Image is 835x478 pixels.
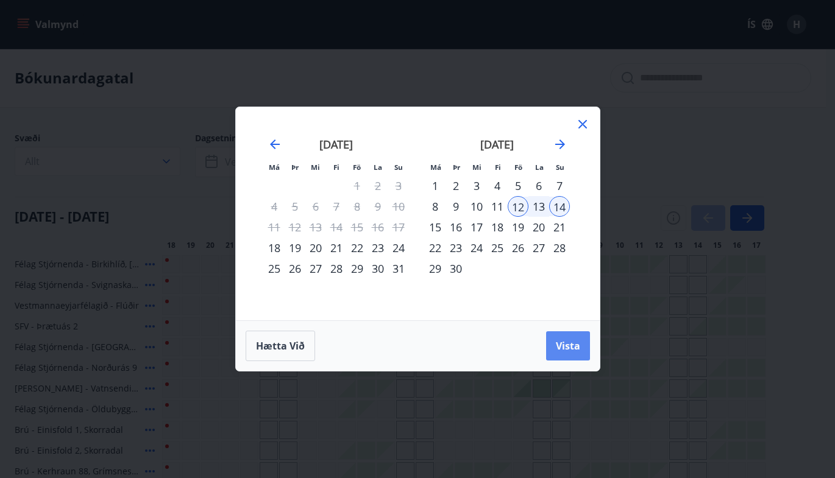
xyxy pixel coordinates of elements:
[285,237,305,258] div: 19
[466,175,487,196] td: Choose miðvikudagur, 3. september 2025 as your check-in date. It’s available.
[374,163,382,172] small: La
[425,196,446,217] td: Choose mánudagur, 8. september 2025 as your check-in date. It’s available.
[388,258,409,279] td: Choose sunnudagur, 31. ágúst 2025 as your check-in date. It’s available.
[487,175,508,196] td: Choose fimmtudagur, 4. september 2025 as your check-in date. It’s available.
[305,258,326,279] div: 27
[256,339,305,353] span: Hætta við
[508,237,528,258] div: 26
[388,237,409,258] div: 24
[368,258,388,279] td: Choose laugardagur, 30. ágúst 2025 as your check-in date. It’s available.
[508,175,528,196] div: 5
[264,217,285,237] td: Not available. mánudagur, 11. ágúst 2025
[549,217,570,237] td: Choose sunnudagur, 21. september 2025 as your check-in date. It’s available.
[528,196,549,217] td: Selected. laugardagur, 13. september 2025
[528,175,549,196] td: Choose laugardagur, 6. september 2025 as your check-in date. It’s available.
[319,137,353,152] strong: [DATE]
[549,175,570,196] td: Choose sunnudagur, 7. september 2025 as your check-in date. It’s available.
[264,237,285,258] div: 18
[388,237,409,258] td: Choose sunnudagur, 24. ágúst 2025 as your check-in date. It’s available.
[466,217,487,237] div: 17
[430,163,441,172] small: Má
[556,163,564,172] small: Su
[394,163,403,172] small: Su
[285,196,305,217] td: Not available. þriðjudagur, 5. ágúst 2025
[480,137,514,152] strong: [DATE]
[446,217,466,237] td: Choose þriðjudagur, 16. september 2025 as your check-in date. It’s available.
[425,217,446,237] div: 15
[425,175,446,196] div: 1
[326,258,347,279] div: 28
[326,237,347,258] td: Choose fimmtudagur, 21. ágúst 2025 as your check-in date. It’s available.
[305,258,326,279] td: Choose miðvikudagur, 27. ágúst 2025 as your check-in date. It’s available.
[487,237,508,258] div: 25
[549,237,570,258] td: Choose sunnudagur, 28. september 2025 as your check-in date. It’s available.
[425,237,446,258] div: 22
[368,237,388,258] td: Choose laugardagur, 23. ágúst 2025 as your check-in date. It’s available.
[368,217,388,237] td: Not available. laugardagur, 16. ágúst 2025
[333,163,339,172] small: Fi
[326,196,347,217] td: Not available. fimmtudagur, 7. ágúst 2025
[425,258,446,279] div: 29
[347,237,368,258] div: 22
[326,258,347,279] td: Choose fimmtudagur, 28. ágúst 2025 as your check-in date. It’s available.
[446,258,466,279] div: 30
[425,196,446,217] div: 8
[549,237,570,258] div: 28
[535,163,544,172] small: La
[553,137,567,152] div: Move forward to switch to the next month.
[347,175,368,196] td: Not available. föstudagur, 1. ágúst 2025
[388,196,409,217] td: Not available. sunnudagur, 10. ágúst 2025
[487,217,508,237] div: 18
[514,163,522,172] small: Fö
[487,175,508,196] div: 4
[264,258,285,279] td: Choose mánudagur, 25. ágúst 2025 as your check-in date. It’s available.
[472,163,481,172] small: Mi
[508,175,528,196] td: Choose föstudagur, 5. september 2025 as your check-in date. It’s available.
[546,331,590,360] button: Vista
[508,217,528,237] td: Choose föstudagur, 19. september 2025 as your check-in date. It’s available.
[466,217,487,237] td: Choose miðvikudagur, 17. september 2025 as your check-in date. It’s available.
[246,331,315,361] button: Hætta við
[268,137,282,152] div: Move backward to switch to the previous month.
[353,163,361,172] small: Fö
[466,175,487,196] div: 3
[269,163,280,172] small: Má
[495,163,501,172] small: Fi
[446,196,466,217] td: Choose þriðjudagur, 9. september 2025 as your check-in date. It’s available.
[388,217,409,237] td: Not available. sunnudagur, 17. ágúst 2025
[487,196,508,217] td: Choose fimmtudagur, 11. september 2025 as your check-in date. It’s available.
[347,258,368,279] td: Choose föstudagur, 29. ágúst 2025 as your check-in date. It’s available.
[466,237,487,258] div: 24
[425,217,446,237] td: Choose mánudagur, 15. september 2025 as your check-in date. It’s available.
[285,258,305,279] td: Choose þriðjudagur, 26. ágúst 2025 as your check-in date. It’s available.
[549,175,570,196] div: 7
[556,339,580,353] span: Vista
[305,237,326,258] div: 20
[508,217,528,237] div: 19
[446,258,466,279] td: Choose þriðjudagur, 30. september 2025 as your check-in date. It’s available.
[285,237,305,258] td: Choose þriðjudagur, 19. ágúst 2025 as your check-in date. It’s available.
[508,196,528,217] td: Selected as start date. föstudagur, 12. september 2025
[264,196,285,217] td: Not available. mánudagur, 4. ágúst 2025
[285,258,305,279] div: 26
[425,258,446,279] td: Choose mánudagur, 29. september 2025 as your check-in date. It’s available.
[528,217,549,237] div: 20
[549,196,570,217] div: 14
[264,258,285,279] div: 25
[528,237,549,258] td: Choose laugardagur, 27. september 2025 as your check-in date. It’s available.
[388,258,409,279] div: 31
[425,175,446,196] td: Choose mánudagur, 1. september 2025 as your check-in date. It’s available.
[388,175,409,196] td: Not available. sunnudagur, 3. ágúst 2025
[368,258,388,279] div: 30
[305,217,326,237] td: Not available. miðvikudagur, 13. ágúst 2025
[425,237,446,258] td: Choose mánudagur, 22. september 2025 as your check-in date. It’s available.
[508,196,528,217] div: 12
[446,196,466,217] div: 9
[466,196,487,217] div: 10
[305,237,326,258] td: Choose miðvikudagur, 20. ágúst 2025 as your check-in date. It’s available.
[549,217,570,237] div: 21
[446,175,466,196] td: Choose þriðjudagur, 2. september 2025 as your check-in date. It’s available.
[487,196,508,217] div: 11
[347,237,368,258] td: Choose föstudagur, 22. ágúst 2025 as your check-in date. It’s available.
[549,196,570,217] td: Selected as end date. sunnudagur, 14. september 2025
